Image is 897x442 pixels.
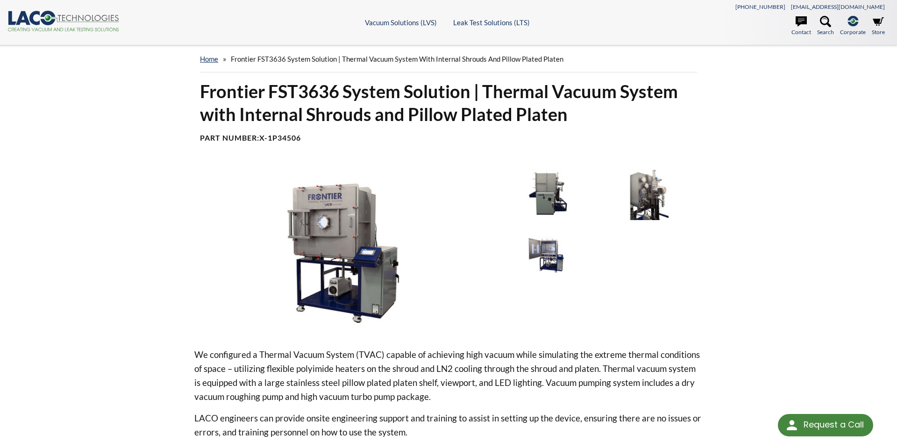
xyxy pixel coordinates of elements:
[817,16,834,36] a: Search
[791,16,811,36] a: Contact
[194,165,492,332] img: Image of front view of vacuum chamber
[499,165,597,220] img: Image showing side view of chamber and electrical box
[200,80,697,126] h1: Frontier FST3636 System Solution | Thermal Vacuum System with Internal Shrouds and Pillow Plated ...
[231,55,563,63] span: Frontier FST3636 System Solution | Thermal Vacuum System with Internal Shrouds and Pillow Plated ...
[778,414,873,436] div: Request a Call
[784,418,799,433] img: round button
[735,3,785,10] a: [PHONE_NUMBER]
[453,18,530,27] a: Leak Test Solutions (LTS)
[200,55,218,63] a: home
[872,16,885,36] a: Store
[365,18,437,27] a: Vacuum Solutions (LVS)
[840,28,866,36] span: Corporate
[194,348,703,404] p: We configured a Thermal Vacuum System (TVAC) capable of achieving high vacuum while simulating th...
[791,3,885,10] a: [EMAIL_ADDRESS][DOMAIN_NAME]
[194,411,703,439] p: LACO engineers can provide onsite engineering support and training to assist in setting up the de...
[804,414,864,435] div: Request a Call
[499,225,597,279] img: Image of vacuum chamber door open showing chamber interior and internal lighting
[259,133,301,142] b: X-1P34506
[200,133,697,143] h4: Part Number:
[200,46,697,72] div: »
[601,165,698,220] img: Image showing back of vacuum chamber with all ports and LN2 cold finger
